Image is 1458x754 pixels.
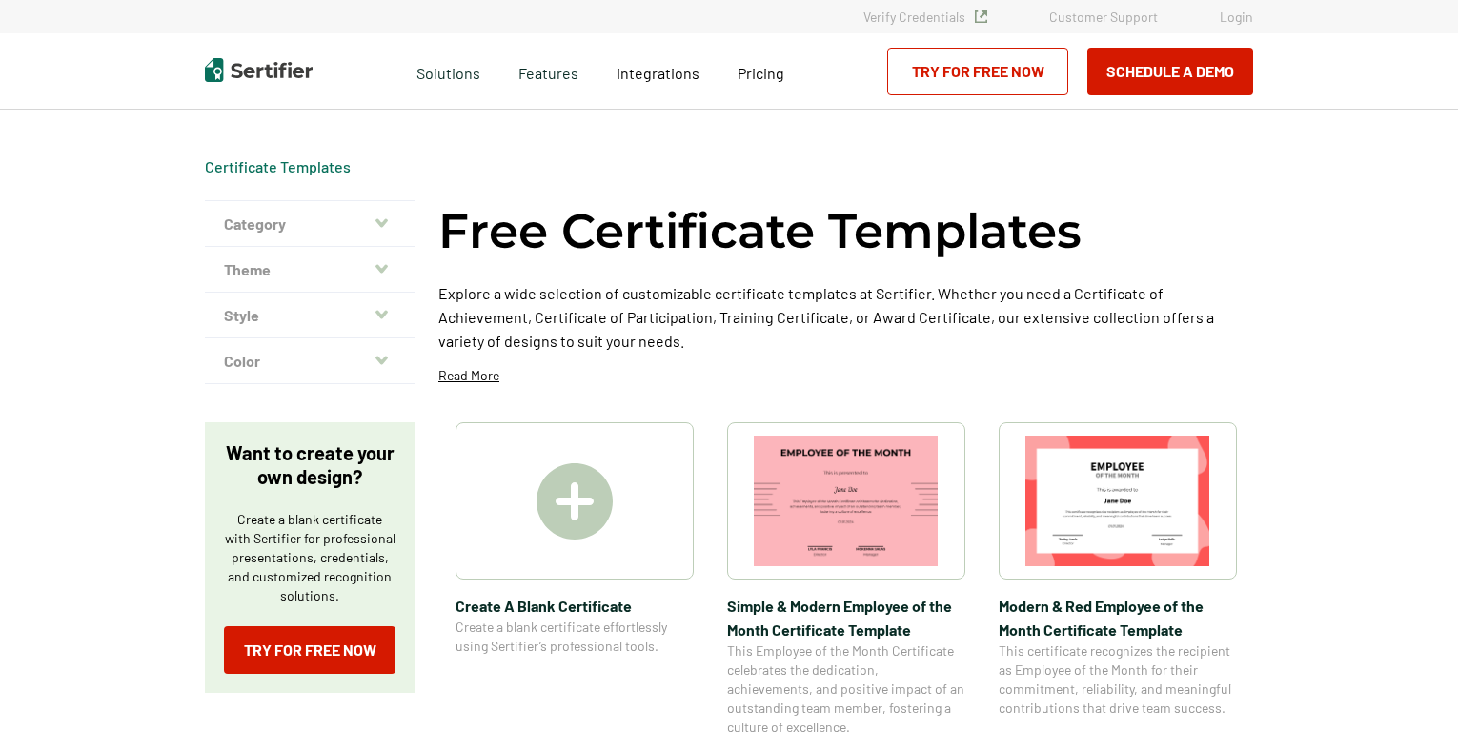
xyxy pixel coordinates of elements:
[518,59,578,83] span: Features
[205,293,415,338] button: Style
[224,510,395,605] p: Create a blank certificate with Sertifier for professional presentations, credentials, and custom...
[205,157,351,176] span: Certificate Templates
[1025,436,1210,566] img: Modern & Red Employee of the Month Certificate Template
[205,201,415,247] button: Category
[224,626,395,674] a: Try for Free Now
[205,157,351,175] a: Certificate Templates
[1049,9,1158,25] a: Customer Support
[999,422,1237,737] a: Modern & Red Employee of the Month Certificate TemplateModern & Red Employee of the Month Certifi...
[754,436,939,566] img: Simple & Modern Employee of the Month Certificate Template
[438,200,1082,262] h1: Free Certificate Templates
[738,64,784,82] span: Pricing
[224,441,395,489] p: Want to create your own design?
[617,64,699,82] span: Integrations
[975,10,987,23] img: Verified
[537,463,613,540] img: Create A Blank Certificate
[863,9,987,25] a: Verify Credentials
[205,338,415,384] button: Color
[205,157,351,176] div: Breadcrumb
[438,281,1253,353] p: Explore a wide selection of customizable certificate templates at Sertifier. Whether you need a C...
[456,594,694,618] span: Create A Blank Certificate
[456,618,694,656] span: Create a blank certificate effortlessly using Sertifier’s professional tools.
[727,642,965,737] span: This Employee of the Month Certificate celebrates the dedication, achievements, and positive impa...
[617,59,699,83] a: Integrations
[416,59,480,83] span: Solutions
[205,58,313,82] img: Sertifier | Digital Credentialing Platform
[727,594,965,642] span: Simple & Modern Employee of the Month Certificate Template
[727,422,965,737] a: Simple & Modern Employee of the Month Certificate TemplateSimple & Modern Employee of the Month C...
[999,594,1237,642] span: Modern & Red Employee of the Month Certificate Template
[887,48,1068,95] a: Try for Free Now
[205,247,415,293] button: Theme
[1220,9,1253,25] a: Login
[738,59,784,83] a: Pricing
[999,642,1237,718] span: This certificate recognizes the recipient as Employee of the Month for their commitment, reliabil...
[438,366,499,385] p: Read More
